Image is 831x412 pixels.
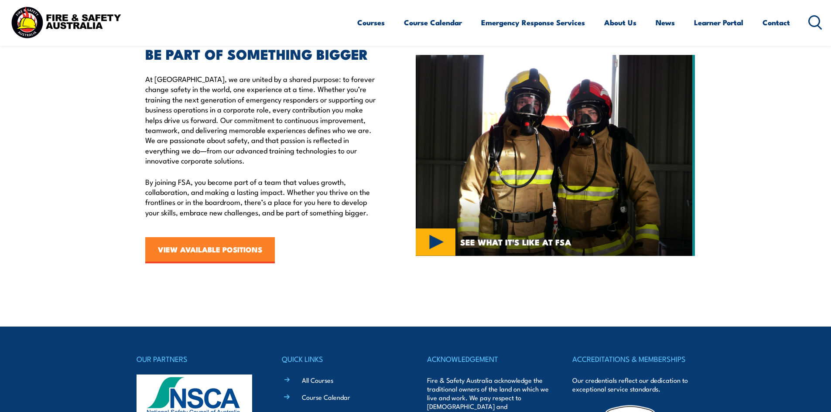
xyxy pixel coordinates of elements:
a: About Us [604,11,636,34]
p: Our credentials reflect our dedication to exceptional service standards. [572,376,694,393]
a: Courses [357,11,385,34]
h4: ACKNOWLEDGEMENT [427,353,549,365]
h2: BE PART OF SOMETHING BIGGER [145,48,376,60]
a: Learner Portal [694,11,743,34]
h4: ACCREDITATIONS & MEMBERSHIPS [572,353,694,365]
a: Course Calendar [404,11,462,34]
span: SEE WHAT IT'S LIKE AT FSA [460,238,571,246]
a: Emergency Response Services [481,11,585,34]
a: News [656,11,675,34]
a: All Courses [302,375,333,385]
h4: QUICK LINKS [282,353,404,365]
a: Course Calendar [302,392,350,402]
h4: OUR PARTNERS [137,353,259,365]
a: Contact [763,11,790,34]
p: At [GEOGRAPHIC_DATA], we are united by a shared purpose: to forever change safety in the world, o... [145,74,376,166]
img: MERS VIDEO (4) [416,55,695,256]
p: By joining FSA, you become part of a team that values growth, collaboration, and making a lasting... [145,177,376,218]
a: VIEW AVAILABLE POSITIONS [145,237,275,263]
